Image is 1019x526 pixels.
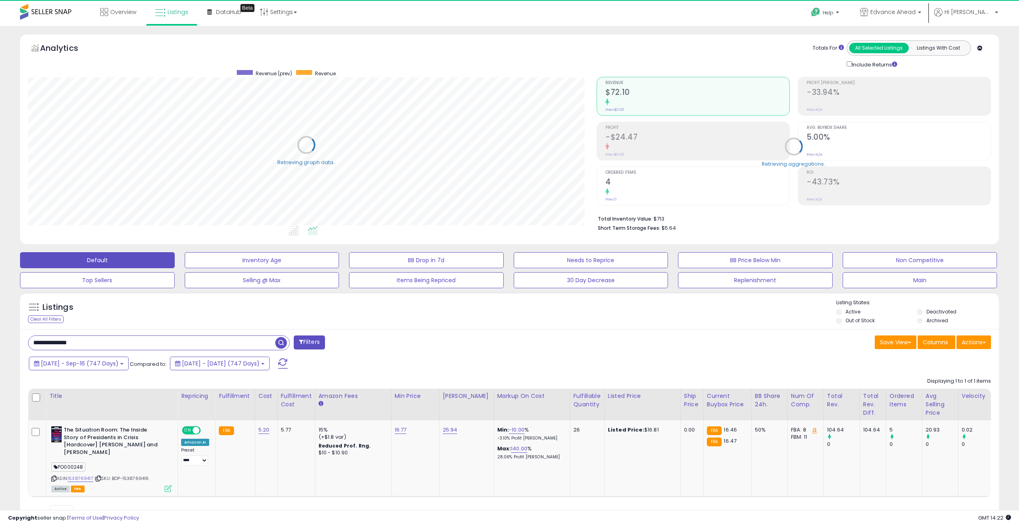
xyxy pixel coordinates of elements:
div: 0.02 [962,426,994,434]
div: 0 [827,441,860,448]
div: Num of Comp. [791,392,820,409]
a: 1538769417 [68,475,93,482]
div: 26 [573,426,598,434]
div: Include Returns [841,60,907,69]
button: BB Drop in 7d [349,252,504,268]
span: All listings currently available for purchase on Amazon [51,486,70,492]
button: [DATE] - Sep-16 (747 Days) [29,357,129,370]
a: 16.77 [395,426,407,434]
button: Main [843,272,997,288]
button: Non Competitive [843,252,997,268]
button: Default [20,252,175,268]
div: FBM: 11 [791,434,817,441]
span: ON [183,427,193,434]
span: Overview [110,8,136,16]
div: Avg Selling Price [926,392,955,417]
div: Retrieving aggregations.. [762,160,826,167]
div: FBA: 8 [791,426,817,434]
div: Displaying 1 to 1 of 1 items [927,377,991,385]
div: Tooltip anchor [240,4,254,12]
div: Fulfillment [219,392,251,400]
span: Edvance Ahead [870,8,916,16]
button: Filters [294,335,325,349]
span: Hi [PERSON_NAME] [944,8,993,16]
small: FBA [707,426,722,435]
button: Listings With Cost [908,43,968,53]
span: | SKU: BDP-1538769416 [95,475,149,482]
button: Columns [918,335,955,349]
div: 104.64 [827,426,860,434]
div: Ordered Items [890,392,919,409]
button: Save View [875,335,916,349]
span: FBA [71,486,85,492]
a: 5.20 [258,426,270,434]
button: Top Sellers [20,272,175,288]
span: 16.46 [724,426,737,434]
div: 0 [890,441,922,448]
div: Preset: [181,448,209,466]
div: 20.93 [926,426,958,434]
label: Active [845,308,860,315]
div: Fulfillable Quantity [573,392,601,409]
label: Out of Stock [845,317,875,324]
span: Compared to: [130,360,167,368]
span: PO000248 [51,462,85,472]
small: FBA [219,426,234,435]
div: 5 [890,426,922,434]
i: Get Help [811,7,821,17]
span: OFF [200,427,212,434]
a: 140.00 [511,445,527,453]
div: seller snap | | [8,514,139,522]
button: Needs to Reprice [514,252,668,268]
h5: Analytics [40,42,94,56]
div: 0 [962,441,994,448]
div: Title [49,392,174,400]
a: Privacy Policy [104,514,139,522]
p: -3.10% Profit [PERSON_NAME] [497,436,564,441]
button: Inventory Age [185,252,339,268]
div: $10 - $10.90 [319,450,385,456]
span: Columns [923,338,948,346]
span: Show: entries [34,508,92,516]
div: BB Share 24h. [755,392,784,409]
label: Deactivated [926,308,956,315]
a: Terms of Use [69,514,103,522]
div: Retrieving graph data.. [277,159,336,166]
div: Velocity [962,392,991,400]
button: Actions [956,335,991,349]
b: The Situation Room: The Inside Story of Presidents in Crisis [Hardcover] [PERSON_NAME] and [PERSO... [64,426,161,458]
div: Total Rev. [827,392,856,409]
div: Fulfillment Cost [281,392,312,409]
div: Ship Price [684,392,700,409]
div: Amazon AI [181,439,209,446]
div: 0 [926,441,958,448]
div: 50% [755,426,781,434]
strong: Copyright [8,514,37,522]
div: 104.64 [863,426,880,434]
button: Replenishment [678,272,833,288]
div: ASIN: [51,426,172,491]
a: Hi [PERSON_NAME] [934,8,998,26]
button: All Selected Listings [849,43,909,53]
p: 28.06% Profit [PERSON_NAME] [497,454,564,460]
div: Current Buybox Price [707,392,748,409]
div: Clear All Filters [28,315,64,323]
div: Cost [258,392,274,400]
th: The percentage added to the cost of goods (COGS) that forms the calculator for Min & Max prices. [494,389,570,420]
div: 5.77 [281,426,309,434]
div: $16.81 [608,426,674,434]
b: Min: [497,426,509,434]
button: 30 Day Decrease [514,272,668,288]
a: 25.94 [443,426,458,434]
div: Totals For [813,44,844,52]
button: [DATE] - [DATE] (747 Days) [170,357,270,370]
div: % [497,445,564,460]
small: Amazon Fees. [319,400,323,408]
a: -10.00 [509,426,525,434]
div: Amazon Fees [319,392,388,400]
span: [DATE] - [DATE] (747 Days) [182,359,260,367]
small: FBA [707,438,722,446]
span: 2025-09-17 14:22 GMT [978,514,1011,522]
span: Help [823,9,833,16]
div: Min Price [395,392,436,400]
